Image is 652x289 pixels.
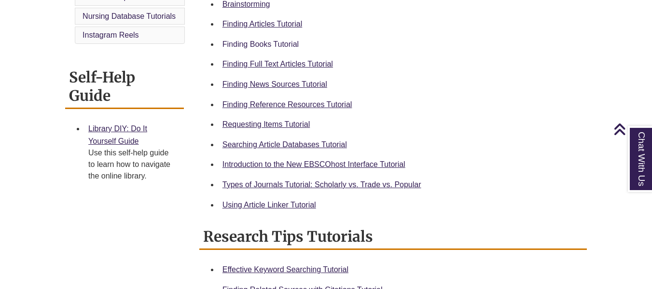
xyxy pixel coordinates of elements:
[88,147,176,182] div: Use this self-help guide to learn how to navigate the online library.
[222,201,316,209] a: Using Article Linker Tutorial
[222,265,348,274] a: Effective Keyword Searching Tutorial
[222,140,347,149] a: Searching Article Databases Tutorial
[83,12,176,20] a: Nursing Database Tutorials
[83,31,139,39] a: Instagram Reels
[222,120,310,128] a: Requesting Items Tutorial
[199,224,587,250] h2: Research Tips Tutorials
[222,100,352,109] a: Finding Reference Resources Tutorial
[222,160,405,168] a: Introduction to the New EBSCOhost Interface Tutorial
[222,40,299,48] a: Finding Books Tutorial
[222,20,302,28] a: Finding Articles Tutorial
[88,124,147,145] a: Library DIY: Do It Yourself Guide
[613,123,650,136] a: Back to Top
[222,180,421,189] a: Types of Journals Tutorial: Scholarly vs. Trade vs. Popular
[65,65,184,109] h2: Self-Help Guide
[222,60,333,68] a: Finding Full Text Articles Tutorial
[222,80,327,88] a: Finding News Sources Tutorial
